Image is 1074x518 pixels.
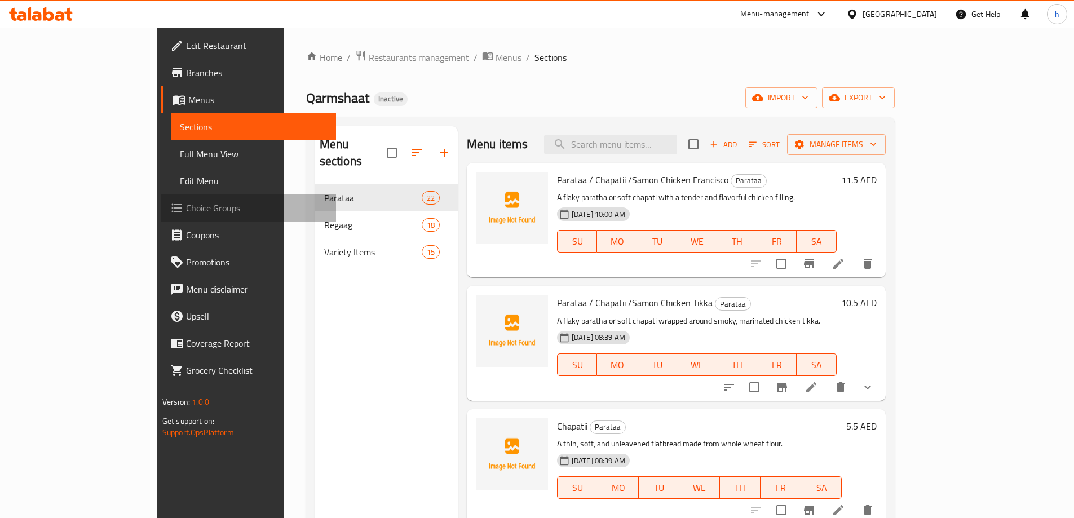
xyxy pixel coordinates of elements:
[474,51,478,64] li: /
[161,276,336,303] a: Menu disclaimer
[846,418,877,434] h6: 5.5 AED
[590,420,626,434] div: Parataa
[720,476,761,499] button: TH
[161,59,336,86] a: Branches
[806,480,837,496] span: SA
[742,375,766,399] span: Select to update
[754,91,808,105] span: import
[637,353,677,376] button: TU
[186,364,327,377] span: Grocery Checklist
[822,87,895,108] button: export
[832,257,845,271] a: Edit menu item
[324,218,422,232] span: Regaag
[557,418,587,435] span: Chapatii
[715,297,751,311] div: Parataa
[796,138,877,152] span: Manage items
[590,420,625,433] span: Parataa
[682,357,713,373] span: WE
[188,93,327,107] span: Menus
[861,380,874,394] svg: Show Choices
[797,353,837,376] button: SA
[801,476,842,499] button: SA
[765,480,797,496] span: FR
[722,233,753,250] span: TH
[797,230,837,253] button: SA
[161,249,336,276] a: Promotions
[831,91,886,105] span: export
[186,228,327,242] span: Coupons
[186,66,327,79] span: Branches
[315,211,458,238] div: Regaag18
[717,230,757,253] button: TH
[186,309,327,323] span: Upsell
[315,238,458,265] div: Variety Items15
[705,136,741,153] span: Add item
[639,476,679,499] button: TU
[602,233,633,250] span: MO
[161,330,336,357] a: Coverage Report
[724,480,756,496] span: TH
[642,357,673,373] span: TU
[841,295,877,311] h6: 10.5 AED
[677,353,717,376] button: WE
[762,357,793,373] span: FR
[347,51,351,64] li: /
[557,230,598,253] button: SU
[380,141,404,165] span: Select all sections
[715,374,742,401] button: sort-choices
[324,245,422,259] span: Variety Items
[731,174,766,187] span: Parataa
[722,357,753,373] span: TH
[682,132,705,156] span: Select section
[476,418,548,490] img: Chapatii
[161,357,336,384] a: Grocery Checklist
[602,357,633,373] span: MO
[171,140,336,167] a: Full Menu View
[841,172,877,188] h6: 11.5 AED
[567,209,630,220] span: [DATE] 10:00 AM
[374,92,408,106] div: Inactive
[180,147,327,161] span: Full Menu View
[731,174,767,188] div: Parataa
[757,230,797,253] button: FR
[603,480,634,496] span: MO
[544,135,677,154] input: search
[567,332,630,343] span: [DATE] 08:39 AM
[827,374,854,401] button: delete
[863,8,937,20] div: [GEOGRAPHIC_DATA]
[320,136,387,170] h2: Menu sections
[369,51,469,64] span: Restaurants management
[161,194,336,222] a: Choice Groups
[562,233,593,250] span: SU
[562,480,594,496] span: SU
[161,32,336,59] a: Edit Restaurant
[161,303,336,330] a: Upsell
[162,414,214,428] span: Get support on:
[597,230,637,253] button: MO
[186,337,327,350] span: Coverage Report
[180,174,327,188] span: Edit Menu
[740,7,810,21] div: Menu-management
[682,233,713,250] span: WE
[161,86,336,113] a: Menus
[186,255,327,269] span: Promotions
[180,120,327,134] span: Sections
[762,233,793,250] span: FR
[598,476,639,499] button: MO
[557,476,598,499] button: SU
[562,357,593,373] span: SU
[557,353,598,376] button: SU
[805,380,818,394] a: Edit menu item
[795,250,823,277] button: Branch-specific-item
[496,51,521,64] span: Menus
[770,252,793,276] span: Select to update
[705,136,741,153] button: Add
[746,136,783,153] button: Sort
[482,50,521,65] a: Menus
[557,314,837,328] p: A flaky paratha or soft chapati wrapped around smoky, marinated chicken tikka.
[476,295,548,367] img: Parataa / Chapatii /Samon Chicken Tikka
[801,233,832,250] span: SA
[162,395,190,409] span: Version:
